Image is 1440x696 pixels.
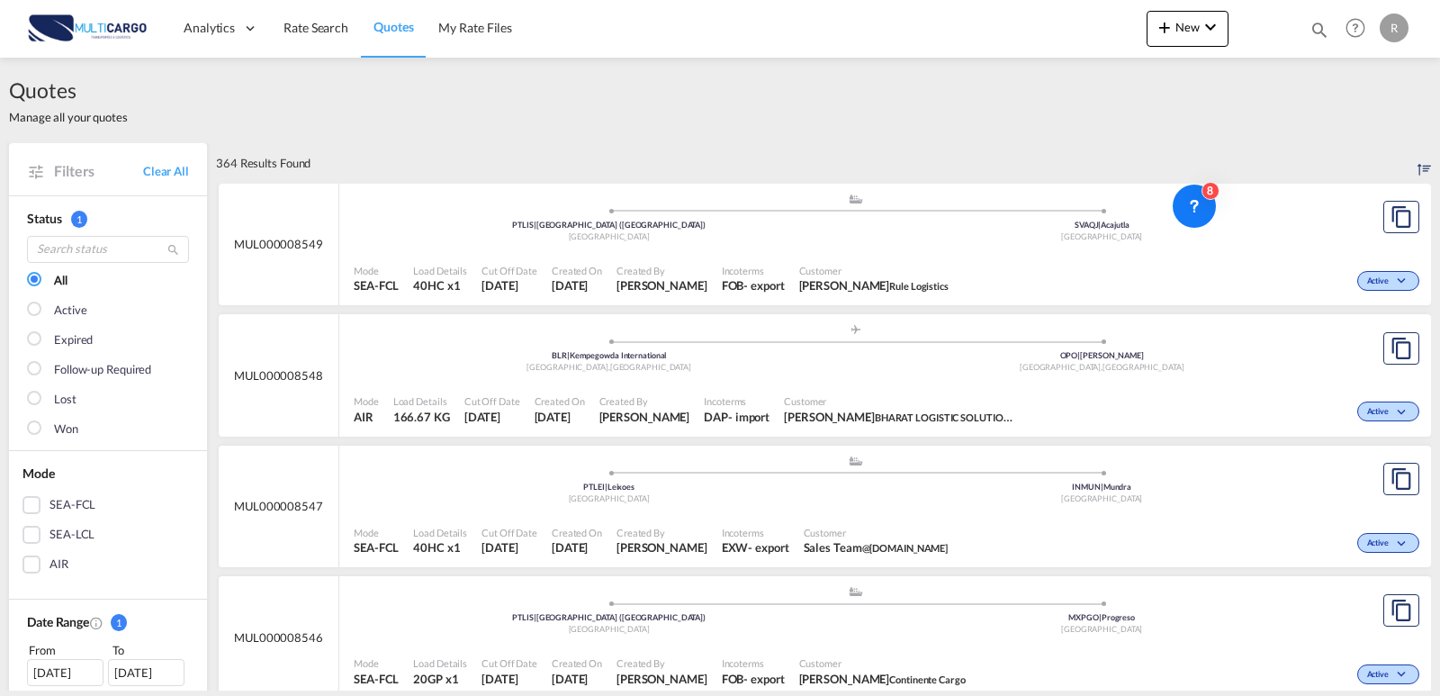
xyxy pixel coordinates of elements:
span: Sales Team @dflindia.in [804,539,949,556]
span: [GEOGRAPHIC_DATA] [569,493,650,503]
span: MUL000008547 [234,498,323,514]
span: Customer [799,656,966,670]
span: From To [DATE][DATE] [27,641,189,686]
span: 1 [71,211,87,228]
span: Manage all your quotes [9,109,128,125]
span: PTLIS [GEOGRAPHIC_DATA] ([GEOGRAPHIC_DATA]) [512,612,706,622]
span: [GEOGRAPHIC_DATA] [1061,624,1142,634]
div: FOB [722,671,744,687]
span: 1 [111,614,127,631]
span: | [605,482,607,492]
span: Mode [354,394,379,408]
div: DAP [704,409,728,425]
span: Cut Off Date [464,394,520,408]
div: - export [748,539,788,556]
div: Change Status Here [1357,664,1419,684]
span: Created On [552,656,602,670]
span: Rule Logistics [889,280,949,292]
span: MUL000008549 [234,236,323,252]
span: Active [1367,276,1393,288]
span: 23 Sep 2025 [552,539,602,556]
span: | [534,220,536,230]
div: EXW export [722,539,789,556]
span: Date Range [27,614,89,629]
div: Help [1340,13,1380,45]
span: Quotes [373,19,413,34]
span: , [608,362,610,372]
span: Mode [354,656,399,670]
md-icon: assets/icons/custom/copyQuote.svg [1390,206,1412,228]
div: MUL000008549 assets/icons/custom/ship-fill.svgassets/icons/custom/roll-o-plane.svgOriginLisbon (L... [219,184,1431,306]
md-icon: assets/icons/custom/ship-fill.svg [845,456,867,466]
div: MUL000008548 assets/icons/custom/ship-fill.svgassets/icons/custom/roll-o-plane.svgOriginKempegowd... [219,314,1431,437]
span: Created By [599,394,690,408]
img: 82db67801a5411eeacfdbd8acfa81e61.png [27,8,148,49]
div: To [111,641,190,659]
span: Customer [784,394,1018,408]
div: - import [728,409,769,425]
div: SEA-FCL [49,496,95,514]
button: Copy Quote [1383,594,1419,627]
span: JUSTINA FLORANCE BHARAT LOGISTIC SOLUTIONS PVT LTD [784,409,1018,425]
div: Sort by: Created On [1417,143,1431,183]
span: [GEOGRAPHIC_DATA] [569,231,650,241]
span: 40HC x 1 [413,539,467,556]
span: Ricardo Santos [616,539,707,556]
div: 364 Results Found [216,143,310,183]
span: Active [1367,669,1393,682]
div: - export [743,671,784,687]
div: Change Status Here [1357,533,1419,553]
md-icon: icon-chevron-down [1200,16,1221,38]
span: , [1101,362,1102,372]
md-checkbox: AIR [22,556,193,574]
span: BHARAT LOGISTIC SOLUTIONS PVT LTD [875,410,1057,424]
div: DAP import [704,409,769,425]
span: Created By [616,526,707,539]
span: | [1101,482,1103,492]
span: Created By [616,264,707,277]
span: MUL000008548 [234,367,323,384]
span: Mode [354,264,399,277]
span: Incoterms [722,656,785,670]
span: Mode [354,526,399,539]
md-icon: icon-chevron-down [1393,539,1415,549]
span: 23 Sep 2025 [552,671,602,687]
span: | [1077,350,1080,360]
span: [GEOGRAPHIC_DATA] [1061,231,1142,241]
span: Load Details [413,526,467,539]
span: AIR [354,409,379,425]
span: Mode [22,466,55,481]
span: New [1154,20,1221,34]
div: FOB export [722,277,785,294]
span: MXPGO Progreso [1068,612,1135,622]
span: My Rate Files [438,20,512,35]
button: Copy Quote [1383,332,1419,365]
span: Created By [616,656,707,670]
md-icon: icon-chevron-down [1393,408,1415,418]
div: Won [54,420,78,438]
md-checkbox: SEA-FCL [22,496,193,514]
div: AIR [49,556,68,574]
md-checkbox: SEA-LCL [22,526,193,544]
span: Load Details [393,394,450,408]
span: Clara Bravo Continente Cargo [799,671,966,687]
span: Incoterms [722,526,789,539]
div: Active [54,302,86,320]
md-icon: assets/icons/custom/ship-fill.svg [845,587,867,596]
span: SVAQJ Acajutla [1075,220,1129,230]
div: SEA-LCL [49,526,94,544]
md-icon: icon-plus 400-fg [1154,16,1175,38]
span: [GEOGRAPHIC_DATA] [1020,362,1102,372]
div: icon-magnify [1309,20,1329,47]
div: From [27,641,106,659]
span: 20GP x 1 [413,671,467,687]
div: Expired [54,331,93,349]
span: MUL000008546 [234,629,323,646]
span: Rate Search [283,20,348,35]
span: Incoterms [704,394,769,408]
md-icon: assets/icons/custom/copyQuote.svg [1390,468,1412,490]
div: All [54,272,67,290]
div: FOB export [722,671,785,687]
span: Customer [799,264,949,277]
span: [GEOGRAPHIC_DATA] [1102,362,1183,372]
